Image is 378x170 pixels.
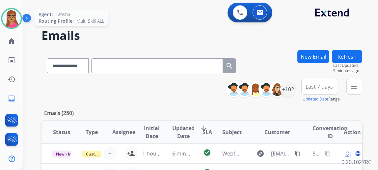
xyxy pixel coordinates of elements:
[226,62,233,70] mat-icon: search
[306,85,333,88] span: Last 7 days
[52,151,83,157] span: New - Initial
[312,124,348,140] span: Conversation ID
[8,56,15,64] mat-icon: list_alt
[41,109,76,117] p: Emails (250)
[2,9,21,28] img: avatar
[172,124,195,140] span: Updated Date
[350,83,358,91] mat-icon: menu
[86,128,98,136] span: Type
[264,128,290,136] span: Customer
[142,150,169,157] span: 1 hour ago
[8,75,15,83] mat-icon: history
[333,68,362,73] span: 9 minutes ago
[8,37,15,45] mat-icon: home
[256,150,264,157] mat-icon: explore
[203,149,211,156] mat-icon: check_circle
[222,150,371,157] span: Webform from [EMAIL_ADDRESS][DOMAIN_NAME] on [DATE]
[301,79,337,95] button: Last 7 days
[280,81,296,97] div: +102
[341,158,371,166] p: 0.20.1027RC
[112,128,135,136] span: Assignee
[82,151,125,157] span: Customer Support
[127,150,135,157] mat-icon: person_add
[108,150,111,157] span: +
[271,150,291,157] span: [EMAIL_ADDRESS][DOMAIN_NAME]
[76,18,104,24] span: Multi Skill ALL
[142,124,161,140] span: Initial Date
[172,150,207,157] span: 6 minutes ago
[345,150,359,157] span: Open
[303,96,340,102] span: Range
[8,95,15,102] mat-icon: inbox
[53,128,70,136] span: Status
[333,63,362,68] span: Last Updated:
[332,121,362,144] th: Action
[325,151,331,156] mat-icon: content_copy
[332,50,362,63] button: Refresh
[295,151,301,156] mat-icon: content_copy
[39,18,74,24] span: Routing Profile:
[39,11,53,18] span: Agent:
[303,97,328,102] button: Updated Date
[41,29,362,42] h2: Emails
[56,11,70,18] span: Latisha
[200,124,208,132] mat-icon: arrow_downward
[202,128,212,136] span: SLA
[297,50,329,63] button: New Email
[355,151,361,156] mat-icon: language
[103,147,117,160] button: +
[222,128,242,136] span: Subject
